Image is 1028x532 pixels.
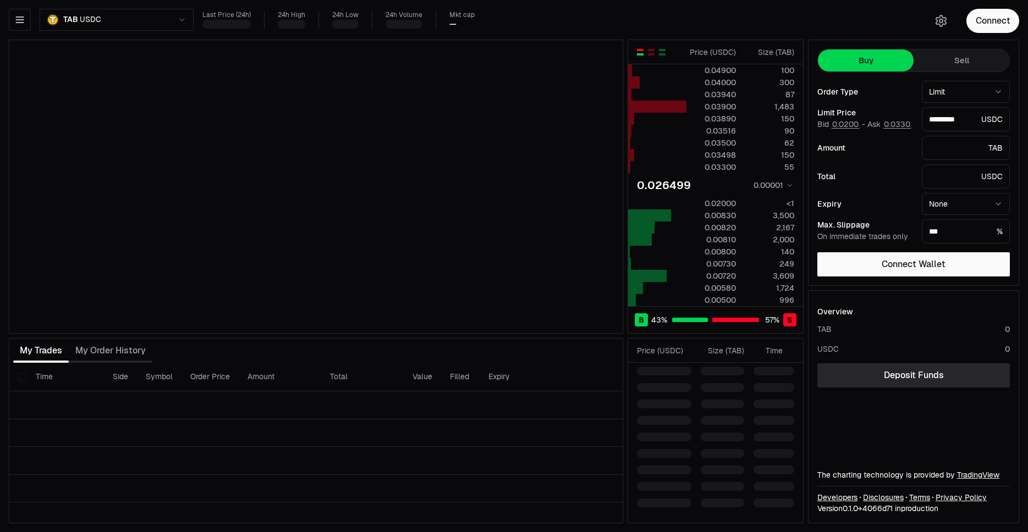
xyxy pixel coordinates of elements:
span: TAB [63,15,78,25]
button: Limit [922,81,1010,103]
div: 2,000 [745,234,794,245]
div: 0.04000 [687,77,736,88]
span: S [787,314,793,325]
button: Show Buy Orders Only [658,48,667,57]
button: Sell [914,49,1009,71]
button: Connect Wallet [817,252,1010,276]
div: Price ( USDC ) [637,345,691,356]
button: Select all [18,373,27,381]
th: Value [404,363,441,391]
div: 0.04900 [687,65,736,76]
div: 100 [745,65,794,76]
th: Side [104,363,137,391]
div: Last Price (24h) [202,11,251,19]
a: Deposit Funds [817,363,1010,387]
th: Amount [239,363,321,391]
div: 0.00500 [687,295,736,306]
div: Size ( TAB ) [745,47,794,58]
button: None [922,193,1010,215]
div: 150 [745,113,794,124]
a: TradingView [957,470,999,480]
button: Buy [818,49,914,71]
div: 3,500 [745,210,794,221]
div: 300 [745,77,794,88]
button: 0.0200 [831,120,860,129]
div: 0.026499 [637,178,691,193]
div: TAB [817,324,832,335]
span: B [639,314,644,325]
span: 4066d710de59a424e6e27f6bfe24bfea9841ec22 [862,503,893,513]
div: Order Type [817,88,913,96]
span: Ask [867,120,911,130]
span: 57 % [765,314,779,325]
div: 0.03516 [687,125,736,136]
th: Symbol [137,363,182,391]
span: USDC [80,15,101,25]
button: 0.00001 [750,179,794,192]
iframe: Financial Chart [9,40,623,333]
div: Version 0.1.0 + in production [817,503,1010,514]
div: % [922,219,1010,243]
div: On immediate trades only [817,232,913,242]
div: Limit Price [817,109,913,117]
img: TAB.png [47,14,59,26]
div: TAB [922,136,1010,160]
div: 0.00820 [687,222,736,233]
div: 3,609 [745,270,794,281]
div: 0.00810 [687,234,736,245]
a: Terms [909,492,930,503]
div: 140 [745,246,794,257]
div: Overview [817,306,853,317]
a: Privacy Policy [936,492,987,503]
div: Max. Slippage [817,221,913,229]
span: 43 % [651,314,667,325]
div: 55 [745,162,794,173]
div: 0.02000 [687,198,736,209]
div: Size ( TAB ) [701,345,744,356]
div: Total [817,173,913,180]
div: 0.03500 [687,137,736,148]
div: 0.03498 [687,149,736,160]
div: 24h Volume [386,11,422,19]
a: Disclosures [863,492,904,503]
div: 0.03900 [687,101,736,112]
div: 0.00580 [687,282,736,293]
div: Price ( USDC ) [687,47,736,58]
div: The charting technology is provided by [817,469,1010,480]
span: Bid - [817,120,865,130]
div: 0.00800 [687,246,736,257]
div: 62 [745,137,794,148]
div: USDC [817,343,839,354]
div: 90 [745,125,794,136]
div: 87 [745,89,794,100]
div: 249 [745,258,794,269]
th: Order Price [182,363,239,391]
div: — [449,19,457,29]
button: Connect [966,9,1019,33]
div: 150 [745,149,794,160]
div: USDC [922,164,1010,189]
div: 2,167 [745,222,794,233]
button: Show Buy and Sell Orders [636,48,645,57]
th: Expiry [480,363,554,391]
div: 0.03890 [687,113,736,124]
div: 0.00720 [687,270,736,281]
div: 1,483 [745,101,794,112]
div: 24h High [278,11,305,19]
button: My Trades [13,340,69,362]
th: Total [321,363,404,391]
div: Amount [817,144,913,152]
th: Filled [441,363,480,391]
div: 24h Low [332,11,359,19]
a: Developers [817,492,857,503]
button: Show Sell Orders Only [647,48,656,57]
div: Mkt cap [449,11,475,19]
button: My Order History [69,340,152,362]
div: 0.00830 [687,210,736,221]
div: USDC [922,107,1010,131]
div: 996 [745,295,794,306]
div: 0.03940 [687,89,736,100]
th: Time [27,363,104,391]
div: 0.03300 [687,162,736,173]
div: 1,724 [745,282,794,293]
